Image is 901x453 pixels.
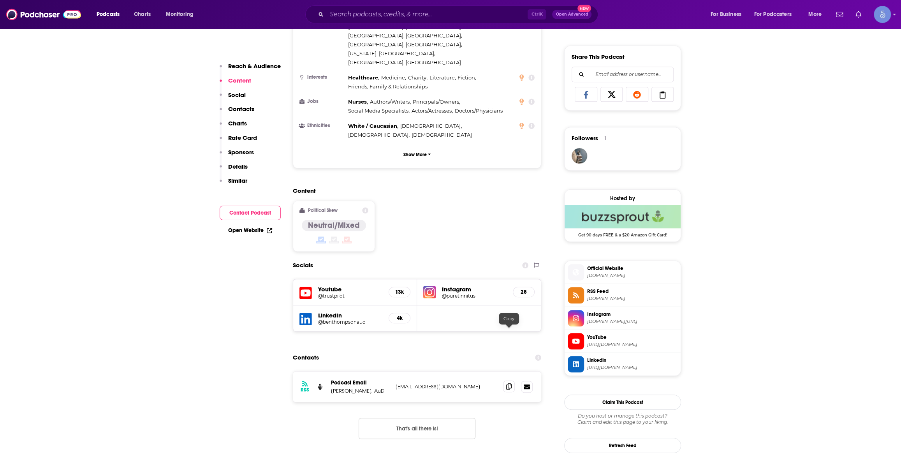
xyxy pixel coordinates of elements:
[220,62,281,77] button: Reach & Audience
[293,350,319,365] h2: Contacts
[301,387,309,393] h3: RSS
[565,228,681,238] span: Get 90 days FREE & a $20 Amazon Gift Card!
[348,108,408,114] span: Social Media Specialists
[359,418,475,439] button: Nothing here.
[587,357,678,364] span: Linkedin
[412,106,453,115] span: ,
[220,134,257,148] button: Rate Card
[519,289,528,295] h5: 28
[711,9,741,20] span: For Business
[299,99,345,104] h3: Jobs
[381,73,406,82] span: ,
[370,97,411,106] span: ,
[220,177,247,191] button: Similar
[833,8,846,21] a: Show notifications dropdown
[228,177,247,184] p: Similar
[6,7,81,22] img: Podchaser - Follow, Share and Rate Podcasts
[348,32,461,39] span: [GEOGRAPHIC_DATA], [GEOGRAPHIC_DATA]
[381,74,405,81] span: Medicine
[572,67,674,82] div: Search followers
[803,8,831,21] button: open menu
[413,99,459,105] span: Principals/Owners
[318,286,382,293] h5: Youtube
[228,163,248,170] p: Details
[348,23,461,30] span: [GEOGRAPHIC_DATA], [GEOGRAPHIC_DATA]
[395,315,404,321] h5: 4k
[572,53,625,60] h3: Share This Podcast
[220,163,248,177] button: Details
[600,87,623,102] a: Share on X/Twitter
[160,8,204,21] button: open menu
[442,286,507,293] h5: Instagram
[228,134,257,141] p: Rate Card
[348,40,462,49] span: ,
[228,148,254,156] p: Sponsors
[408,74,426,81] span: Charity
[129,8,155,21] a: Charts
[348,74,378,81] span: Healthcare
[299,147,535,162] button: Show More
[587,319,678,324] span: instagram.com/puretinnitus
[220,105,254,120] button: Contacts
[308,208,338,213] h2: Political Skew
[587,334,678,341] span: YouTube
[749,8,803,21] button: open menu
[565,205,681,237] a: Buzzsprout Deal: Get 90 days FREE & a $20 Amazon Gift Card!
[220,77,251,91] button: Content
[874,6,891,23] button: Show profile menu
[565,205,681,228] img: Buzzsprout Deal: Get 90 days FREE & a $20 Amazon Gift Card!
[327,8,528,21] input: Search podcasts, credits, & more...
[220,91,246,106] button: Social
[458,73,476,82] span: ,
[568,264,678,280] a: Official Website[DOMAIN_NAME]
[568,310,678,326] a: Instagram[DOMAIN_NAME][URL]
[348,97,368,106] span: ,
[408,73,428,82] span: ,
[400,122,462,130] span: ,
[348,132,408,138] span: [DEMOGRAPHIC_DATA]
[91,8,130,21] button: open menu
[348,73,379,82] span: ,
[442,293,507,299] a: @puretinnitus
[412,108,452,114] span: Actors/Actresses
[348,130,410,139] span: ,
[348,41,461,48] span: [GEOGRAPHIC_DATA], [GEOGRAPHIC_DATA]
[564,438,681,453] button: Refresh Feed
[423,286,436,298] img: iconImage
[412,132,472,138] span: [DEMOGRAPHIC_DATA]
[299,123,345,128] h3: Ethnicities
[528,9,546,19] span: Ctrl K
[808,9,822,20] span: More
[587,296,678,301] span: feeds.buzzsprout.com
[299,75,345,80] h3: Interests
[575,87,597,102] a: Share on Facebook
[228,120,247,127] p: Charts
[564,413,681,425] div: Claim and edit this page to your liking.
[228,105,254,113] p: Contacts
[455,108,503,114] span: Doctors/Physicians
[348,83,428,90] span: Friends, Family & Relationships
[651,87,674,102] a: Copy Link
[318,293,382,299] a: @trustpilot
[565,195,681,202] div: Hosted by
[318,312,382,319] h5: LinkedIn
[308,220,360,230] h4: Neutral/Mixed
[852,8,864,21] a: Show notifications dropdown
[587,311,678,318] span: Instagram
[228,62,281,70] p: Reach & Audience
[874,6,891,23] img: User Profile
[166,9,194,20] span: Monitoring
[348,31,462,40] span: ,
[587,365,678,370] span: https://www.linkedin.com/in/benthompsonaud
[348,59,461,65] span: [GEOGRAPHIC_DATA], [GEOGRAPHIC_DATA]
[587,288,678,295] span: RSS Feed
[396,383,497,390] p: [EMAIL_ADDRESS][DOMAIN_NAME]
[228,77,251,84] p: Content
[318,319,382,325] a: @benthompsonaud
[572,134,598,142] span: Followers
[626,87,648,102] a: Share on Reddit
[348,99,367,105] span: Nurses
